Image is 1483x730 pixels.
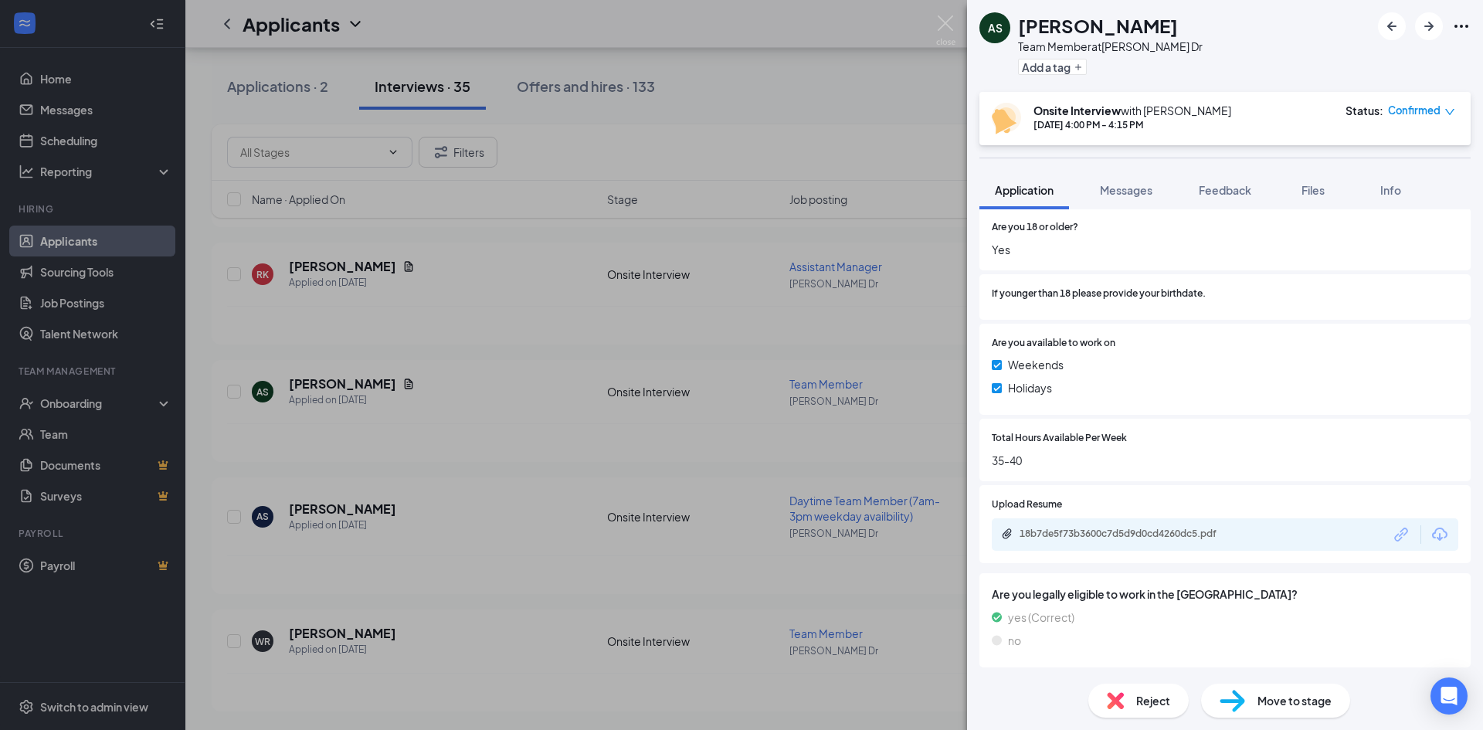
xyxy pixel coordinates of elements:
span: down [1444,107,1455,117]
span: Application [995,183,1054,197]
button: ArrowLeftNew [1378,12,1406,40]
svg: Plus [1074,63,1083,72]
span: Weekends [1008,356,1064,373]
span: Are you 18 or older? [992,220,1078,235]
span: Files [1301,183,1325,197]
span: yes (Correct) [1008,609,1074,626]
span: 35-40 [992,452,1458,469]
span: Reject [1136,692,1170,709]
span: Move to stage [1257,692,1332,709]
div: AS [988,20,1003,36]
svg: Ellipses [1452,17,1471,36]
span: Upload Resume [992,497,1062,512]
span: Confirmed [1388,103,1441,118]
svg: ArrowLeftNew [1383,17,1401,36]
span: Total Hours Available Per Week [992,431,1127,446]
div: Status : [1346,103,1383,118]
span: Info [1380,183,1401,197]
span: Are you available to work on [992,336,1115,351]
span: Holidays [1008,379,1052,396]
svg: Paperclip [1001,528,1013,540]
div: [DATE] 4:00 PM - 4:15 PM [1033,118,1231,131]
div: Team Member at [PERSON_NAME] Dr [1018,39,1203,54]
h1: [PERSON_NAME] [1018,12,1178,39]
span: Yes [992,241,1458,258]
div: 18b7de5f73b3600c7d5d9d0cd4260dc5.pdf [1020,528,1236,540]
span: Messages [1100,183,1152,197]
svg: Link [1392,525,1412,545]
button: PlusAdd a tag [1018,59,1087,75]
span: If younger than 18 please provide your birthdate. [992,287,1206,301]
div: Open Intercom Messenger [1430,677,1468,715]
svg: ArrowRight [1420,17,1438,36]
a: Paperclip18b7de5f73b3600c7d5d9d0cd4260dc5.pdf [1001,528,1251,542]
button: ArrowRight [1415,12,1443,40]
b: Onsite Interview [1033,104,1121,117]
span: Feedback [1199,183,1251,197]
span: Are you legally eligible to work in the [GEOGRAPHIC_DATA]? [992,586,1458,603]
div: with [PERSON_NAME] [1033,103,1231,118]
svg: Download [1430,525,1449,544]
span: no [1008,632,1021,649]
